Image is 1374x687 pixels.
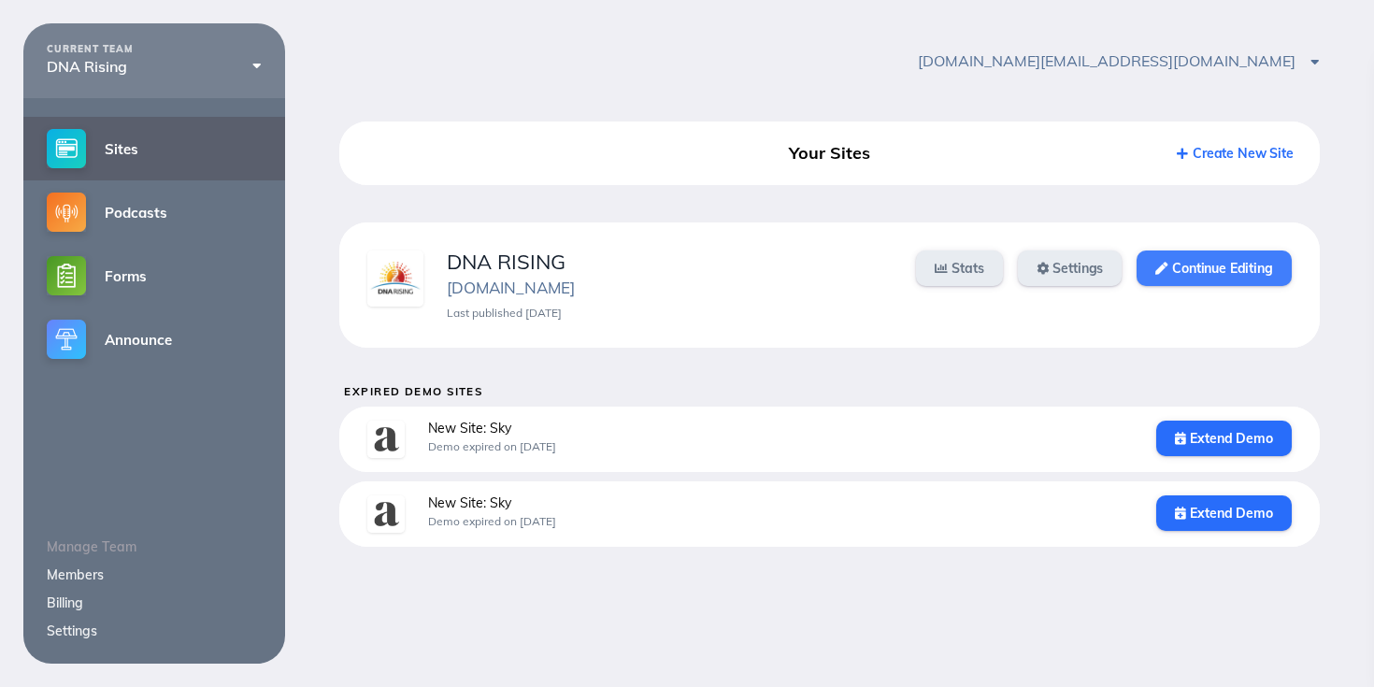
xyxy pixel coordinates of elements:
[23,180,285,244] a: Podcasts
[23,117,285,180] a: Sites
[428,421,1132,436] div: New Site: Sky
[47,44,262,55] div: CURRENT TEAM
[447,278,575,297] a: [DOMAIN_NAME]
[428,515,1132,528] div: Demo expired on [DATE]
[47,566,104,583] a: Members
[23,308,285,371] a: Announce
[428,495,1132,510] div: New Site: Sky
[367,495,405,533] img: 0n5e3kwwxbuc3jxm.jpg
[1018,250,1123,286] a: Settings
[23,244,285,308] a: Forms
[447,250,893,274] div: DNA RISING
[47,594,83,611] a: Billing
[447,307,893,320] div: Last published [DATE]
[918,51,1319,70] span: [DOMAIN_NAME][EMAIL_ADDRESS][DOMAIN_NAME]
[1177,145,1294,162] a: Create New Site
[1156,421,1292,456] a: Extend Demo
[47,193,86,232] img: podcasts-small@2x.png
[344,385,1320,397] h5: Expired Demo Sites
[428,440,1132,453] div: Demo expired on [DATE]
[367,421,405,458] img: 0n5e3kwwxbuc3jxm.jpg
[367,250,423,307] img: ro5k0laxsv0y12qr.jpg
[47,538,136,555] span: Manage Team
[675,136,984,170] div: Your Sites
[47,320,86,359] img: announce-small@2x.png
[47,58,262,75] div: DNA Rising
[1137,250,1291,286] a: Continue Editing
[47,256,86,295] img: forms-small@2x.png
[47,129,86,168] img: sites-small@2x.png
[47,623,97,639] a: Settings
[916,250,1002,286] a: Stats
[1156,495,1292,531] a: Extend Demo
